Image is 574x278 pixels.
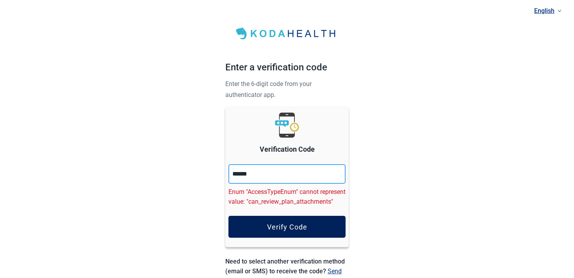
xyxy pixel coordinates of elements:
label: Verification Code [260,144,315,155]
span: down [558,9,562,13]
a: Current language: English [531,4,565,17]
div: Verify Code [267,223,307,231]
span: Need to select another verification method (email or SMS) to receive the code? [225,258,345,275]
span: Enter the 6-digit code from your authenticator app. [225,80,312,99]
h1: Enter a verification code [225,60,349,78]
button: Verify Code [228,216,346,238]
img: Koda Health [232,25,342,42]
div: Enum "AccessTypeEnum" cannot represent value: "can_review_plan_attachments" [228,187,346,206]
